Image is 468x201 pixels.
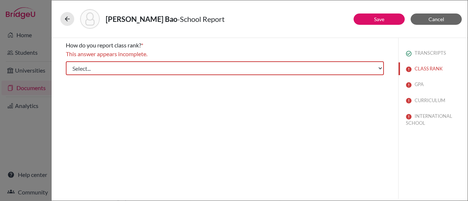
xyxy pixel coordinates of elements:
[66,50,147,57] span: This answer appears incomplete.
[406,82,412,88] img: error-544570611efd0a2d1de9.svg
[106,15,177,23] strong: [PERSON_NAME] Bao
[399,94,468,107] button: CURRICULUM
[399,78,468,91] button: GPA
[177,15,224,23] span: - School Report
[406,98,412,104] img: error-544570611efd0a2d1de9.svg
[399,110,468,130] button: INTERNATIONAL SCHOOL
[399,47,468,59] button: TRANSCRIPTS
[406,51,412,57] img: check_circle_outline-e4d4ac0f8e9136db5ab2.svg
[406,66,412,72] img: error-544570611efd0a2d1de9.svg
[406,114,412,120] img: error-544570611efd0a2d1de9.svg
[399,62,468,75] button: CLASS RANK
[66,42,141,49] span: How do you report class rank?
